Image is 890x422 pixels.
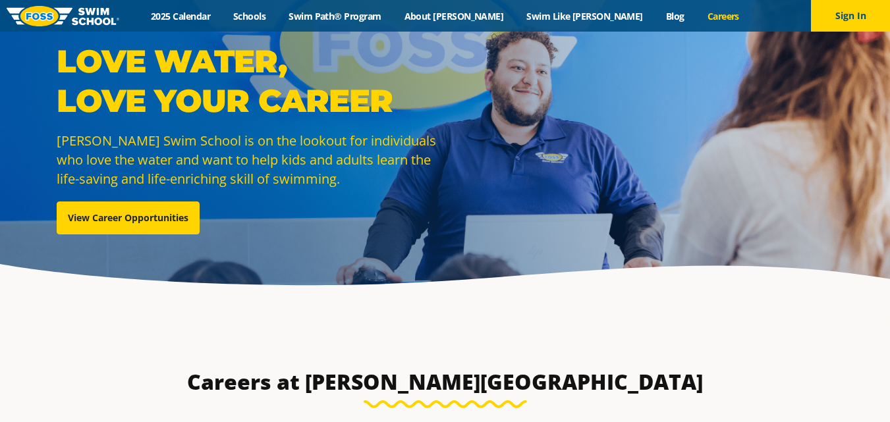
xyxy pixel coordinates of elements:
a: Swim Like [PERSON_NAME] [515,10,655,22]
a: Blog [654,10,696,22]
a: Careers [696,10,750,22]
img: FOSS Swim School Logo [7,6,119,26]
p: Love Water, Love Your Career [57,41,439,120]
a: About [PERSON_NAME] [393,10,515,22]
a: Swim Path® Program [277,10,393,22]
a: Schools [222,10,277,22]
h3: Careers at [PERSON_NAME][GEOGRAPHIC_DATA] [134,369,756,395]
span: [PERSON_NAME] Swim School is on the lookout for individuals who love the water and want to help k... [57,132,436,188]
a: 2025 Calendar [140,10,222,22]
a: View Career Opportunities [57,201,200,234]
